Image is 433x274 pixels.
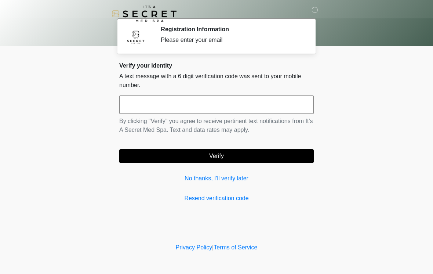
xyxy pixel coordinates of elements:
h2: Verify your identity [119,62,314,69]
a: Terms of Service [214,244,257,250]
p: By clicking "Verify" you agree to receive pertinent text notifications from It's A Secret Med Spa... [119,117,314,134]
img: Agent Avatar [125,26,147,48]
button: Verify [119,149,314,163]
h2: Registration Information [161,26,303,33]
a: Resend verification code [119,194,314,203]
a: | [212,244,214,250]
a: Privacy Policy [176,244,212,250]
a: No thanks, I'll verify later [119,174,314,183]
img: It's A Secret Med Spa Logo [112,6,177,22]
p: A text message with a 6 digit verification code was sent to your mobile number. [119,72,314,90]
div: Please enter your email [161,36,303,44]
